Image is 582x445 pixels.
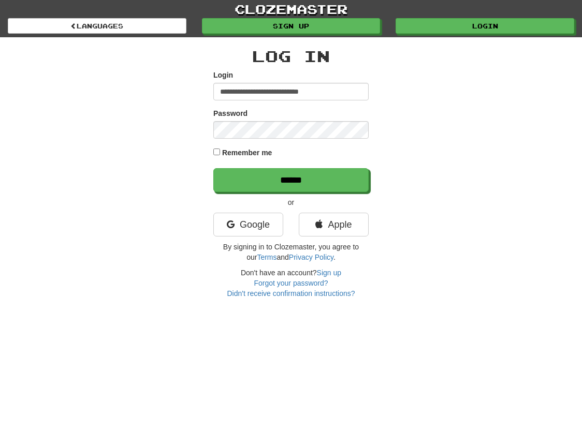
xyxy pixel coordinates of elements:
p: or [213,197,369,207]
label: Login [213,70,233,80]
label: Remember me [222,147,272,158]
p: By signing in to Clozemaster, you agree to our and . [213,242,369,262]
a: Forgot your password? [254,279,328,287]
a: Languages [8,18,186,34]
a: Privacy Policy [289,253,333,261]
a: Sign up [317,269,341,277]
a: Apple [299,213,369,236]
a: Google [213,213,283,236]
h2: Log In [213,48,369,65]
a: Sign up [202,18,381,34]
a: Login [396,18,574,34]
a: Terms [257,253,277,261]
a: Didn't receive confirmation instructions? [227,289,355,298]
div: Don't have an account? [213,268,369,299]
label: Password [213,108,248,118]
